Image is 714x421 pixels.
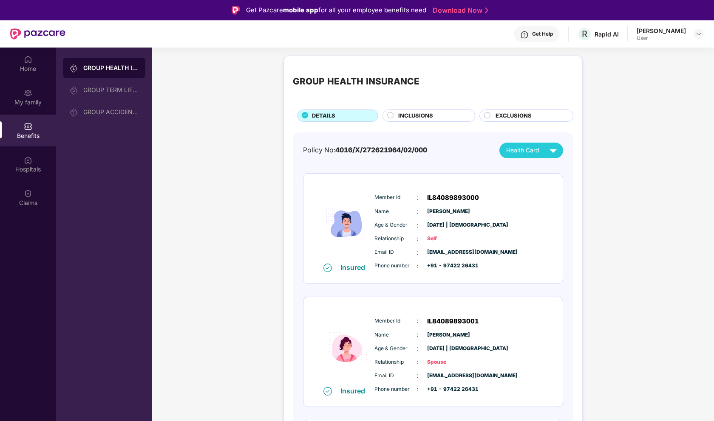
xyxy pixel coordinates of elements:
[417,316,419,326] span: :
[293,75,419,89] div: GROUP HEALTH INSURANCE
[427,316,479,326] span: IL84089893001
[398,112,433,120] span: INCLUSIONS
[24,55,32,64] img: svg+xml;base64,PHN2ZyBpZD0iSG9tZSIgeG1sbnM9Imh0dHA6Ly93d3cudzMub3JnLzIwMDAvc3ZnIiB3aWR0aD0iMjAiIG...
[83,109,139,115] div: GROUP ACCIDENTAL INSURANCE
[417,371,419,380] span: :
[417,330,419,340] span: :
[374,317,417,325] span: Member Id
[427,248,470,256] span: [EMAIL_ADDRESS][DOMAIN_NAME]
[246,5,426,15] div: Get Pazcare for all your employee benefits need
[312,112,335,120] span: DETAILS
[283,6,318,14] strong: mobile app
[323,387,332,396] img: svg+xml;base64,PHN2ZyB4bWxucz0iaHR0cDovL3d3dy53My5vcmcvMjAwMC9zdmciIHdpZHRoPSIxNiIgaGVpZ2h0PSIxNi...
[427,208,470,216] span: [PERSON_NAME]
[427,221,470,229] span: [DATE] | [DEMOGRAPHIC_DATA]
[520,31,529,39] img: svg+xml;base64,PHN2ZyBpZD0iSGVscC0zMngzMiIgeG1sbnM9Imh0dHA6Ly93d3cudzMub3JnLzIwMDAvc3ZnIiB3aWR0aD...
[374,235,417,243] span: Relationship
[427,262,470,270] span: +91 - 97422 26431
[417,357,419,367] span: :
[340,387,370,395] div: Insured
[323,264,332,272] img: svg+xml;base64,PHN2ZyB4bWxucz0iaHR0cDovL3d3dy53My5vcmcvMjAwMC9zdmciIHdpZHRoPSIxNiIgaGVpZ2h0PSIxNi...
[546,143,561,158] img: svg+xml;base64,PHN2ZyB4bWxucz0iaHR0cDovL3d3dy53My5vcmcvMjAwMC9zdmciIHZpZXdCb3g9IjAgMCAyNCAyNCIgd2...
[321,185,372,263] img: icon
[24,156,32,164] img: svg+xml;base64,PHN2ZyBpZD0iSG9zcGl0YWxzIiB4bWxucz0iaHR0cDovL3d3dy53My5vcmcvMjAwMC9zdmciIHdpZHRoPS...
[374,248,417,256] span: Email ID
[374,331,417,339] span: Name
[496,112,532,120] span: EXCLUSIONS
[374,208,417,216] span: Name
[637,27,686,35] div: [PERSON_NAME]
[303,145,427,156] div: Policy No:
[24,189,32,198] img: svg+xml;base64,PHN2ZyBpZD0iQ2xhaW0iIHhtbG5zPSJodHRwOi8vd3d3LnczLm9yZy8yMDAwL3N2ZyIgd2lkdGg9IjIwIi...
[595,30,619,38] div: Rapid AI
[70,108,78,117] img: svg+xml;base64,PHN2ZyB3aWR0aD0iMjAiIGhlaWdodD0iMjAiIHZpZXdCb3g9IjAgMCAyMCAyMCIgZmlsbD0ibm9uZSIgeG...
[374,358,417,366] span: Relationship
[417,248,419,257] span: :
[83,87,139,93] div: GROUP TERM LIFE INSURANCE
[637,35,686,42] div: User
[321,308,372,386] img: icon
[485,6,488,15] img: Stroke
[427,193,479,203] span: IL84089893000
[232,6,240,14] img: Logo
[70,64,78,73] img: svg+xml;base64,PHN2ZyB3aWR0aD0iMjAiIGhlaWdodD0iMjAiIHZpZXdCb3g9IjAgMCAyMCAyMCIgZmlsbD0ibm9uZSIgeG...
[374,372,417,380] span: Email ID
[417,193,419,202] span: :
[499,143,563,158] button: Health Card
[374,194,417,202] span: Member Id
[427,235,470,243] span: Self
[24,89,32,97] img: svg+xml;base64,PHN2ZyB3aWR0aD0iMjAiIGhlaWdodD0iMjAiIHZpZXdCb3g9IjAgMCAyMCAyMCIgZmlsbD0ibm9uZSIgeG...
[427,372,470,380] span: [EMAIL_ADDRESS][DOMAIN_NAME]
[417,344,419,353] span: :
[417,221,419,230] span: :
[340,263,370,272] div: Insured
[532,31,553,37] div: Get Help
[83,64,139,72] div: GROUP HEALTH INSURANCE
[374,385,417,393] span: Phone number
[695,31,702,37] img: svg+xml;base64,PHN2ZyBpZD0iRHJvcGRvd24tMzJ4MzIiIHhtbG5zPSJodHRwOi8vd3d3LnczLm9yZy8yMDAwL3N2ZyIgd2...
[417,234,419,244] span: :
[70,86,78,95] img: svg+xml;base64,PHN2ZyB3aWR0aD0iMjAiIGhlaWdodD0iMjAiIHZpZXdCb3g9IjAgMCAyMCAyMCIgZmlsbD0ibm9uZSIgeG...
[582,29,587,39] span: R
[427,385,470,393] span: +91 - 97422 26431
[427,358,470,366] span: Spouse
[433,6,486,15] a: Download Now
[417,385,419,394] span: :
[417,207,419,216] span: :
[417,261,419,271] span: :
[374,221,417,229] span: Age & Gender
[506,146,539,155] span: Health Card
[427,331,470,339] span: [PERSON_NAME]
[374,262,417,270] span: Phone number
[427,345,470,353] span: [DATE] | [DEMOGRAPHIC_DATA]
[335,146,427,154] span: 4016/X/272621964/02/000
[24,122,32,131] img: svg+xml;base64,PHN2ZyBpZD0iQmVuZWZpdHMiIHhtbG5zPSJodHRwOi8vd3d3LnczLm9yZy8yMDAwL3N2ZyIgd2lkdGg9Ij...
[10,28,65,39] img: New Pazcare Logo
[374,345,417,353] span: Age & Gender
